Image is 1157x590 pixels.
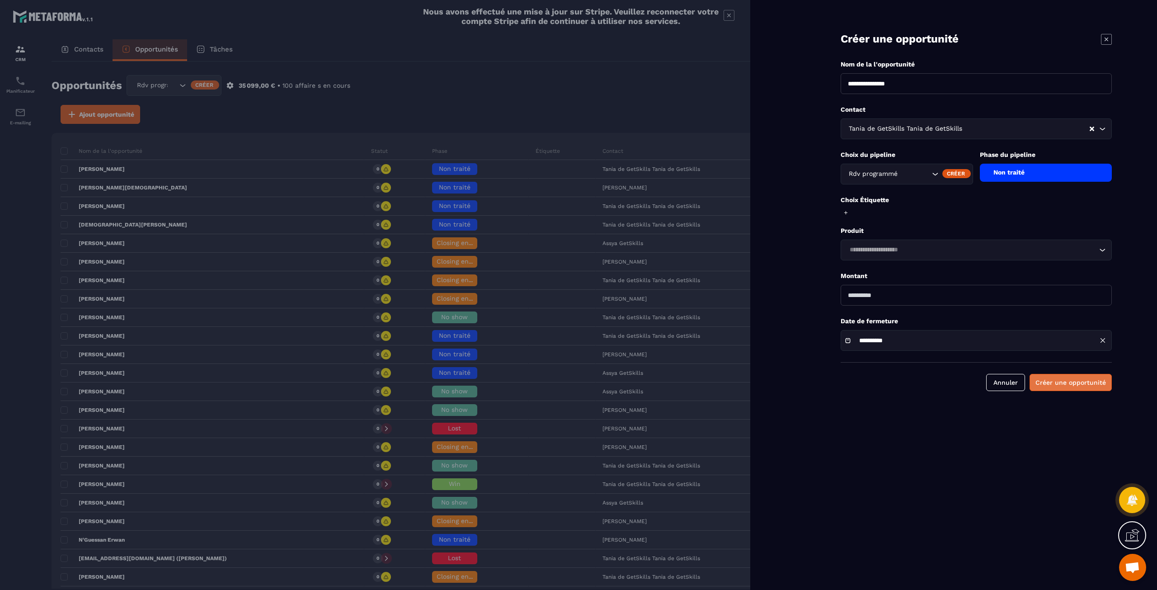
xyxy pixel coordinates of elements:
span: Tania de GetSkills Tania de GetSkills [847,124,964,134]
button: Annuler [986,374,1025,391]
p: Créer une opportunité [841,32,959,47]
p: Produit [841,227,1112,235]
div: Search for option [841,118,1112,139]
button: Clear Selected [1090,126,1094,132]
div: Search for option [841,240,1112,260]
span: Rdv programmé [847,169,899,179]
input: Search for option [847,245,1097,255]
input: Search for option [899,169,930,179]
button: Créer une opportunité [1030,374,1112,391]
input: Search for option [964,124,1089,134]
a: Ouvrir le chat [1119,554,1146,581]
p: Choix du pipeline [841,151,973,159]
p: Date de fermeture [841,317,1112,326]
div: Search for option [841,164,973,184]
p: Choix Étiquette [841,196,1112,204]
p: Phase du pipeline [980,151,1112,159]
p: Contact [841,105,1112,114]
p: Nom de la l'opportunité [841,60,1112,69]
p: Montant [841,272,1112,280]
div: Créer [942,169,971,178]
